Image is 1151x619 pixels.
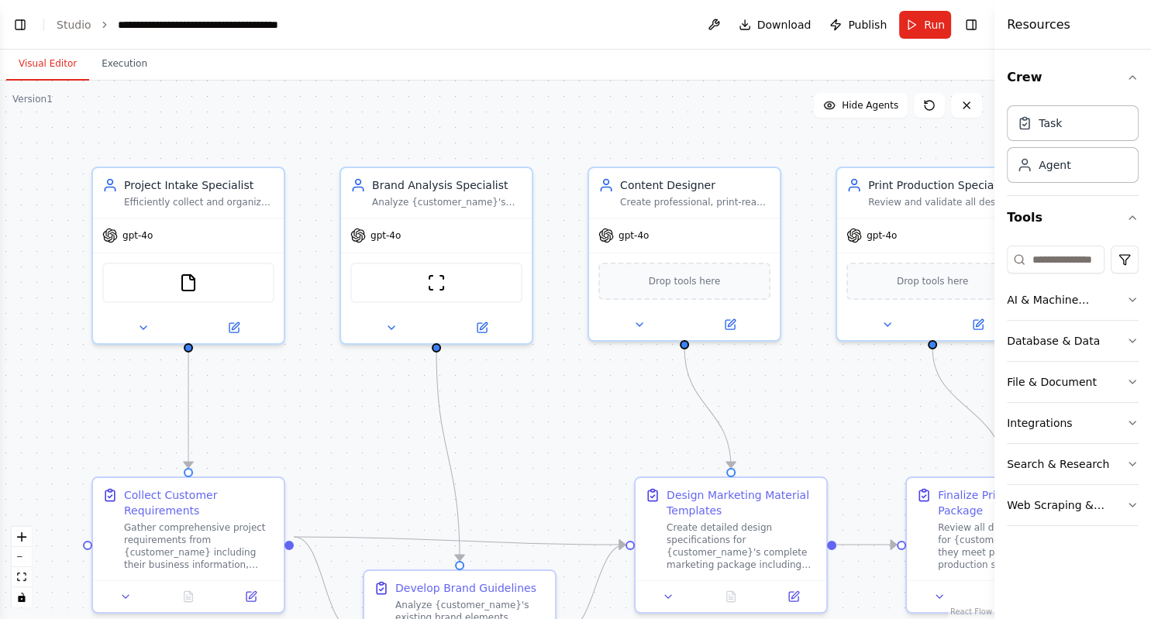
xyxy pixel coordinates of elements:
[57,17,292,33] nav: breadcrumb
[294,529,625,552] g: Edge from ae733fa7-e86e-4e25-a635-3b526bf8f3f4 to 5db172c7-b878-494c-8064-a8e7e4fa94ee
[767,587,820,606] button: Open in side panel
[12,527,32,547] button: zoom in
[1007,321,1139,361] button: Database & Data
[124,521,274,571] div: Gather comprehensive project requirements from {customer_name} including their business informati...
[1007,280,1139,320] button: AI & Machine Learning
[732,11,818,39] button: Download
[620,177,770,193] div: Content Designer
[181,351,196,467] g: Edge from 4b3935dd-9adc-4093-be7c-54ed57c44a61 to ae733fa7-e86e-4e25-a635-3b526bf8f3f4
[634,476,828,614] div: Design Marketing Material TemplatesCreate detailed design specifications for {customer_name}'s co...
[868,196,1018,208] div: Review and validate all design templates for {customer_name} to ensure they meet print production...
[698,587,764,606] button: No output available
[867,229,897,242] span: gpt-4o
[124,487,274,518] div: Collect Customer Requirements
[897,273,969,289] span: Drop tools here
[757,17,812,33] span: Download
[1007,403,1139,443] button: Integrations
[934,315,1022,334] button: Open in side panel
[91,167,285,345] div: Project Intake SpecialistEfficiently collect and organize all customer requirements, graphics, br...
[588,167,781,342] div: Content DesignerCreate professional, print-ready templates and design specifications for {custome...
[427,273,446,292] img: ScrapeWebsiteTool
[190,318,277,337] button: Open in side panel
[619,229,649,242] span: gpt-4o
[12,587,32,607] button: toggle interactivity
[1007,485,1139,525] button: Web Scraping & Browsing
[12,567,32,587] button: fit view
[950,607,992,616] a: React Flow attribution
[438,318,526,337] button: Open in side panel
[122,229,153,242] span: gpt-4o
[1007,196,1139,239] button: Tools
[91,476,285,614] div: Collect Customer RequirementsGather comprehensive project requirements from {customer_name} inclu...
[823,11,893,39] button: Publish
[1007,99,1139,195] div: Crew
[924,17,945,33] span: Run
[339,167,533,345] div: Brand Analysis SpecialistAnalyze {customer_name}'s existing brand elements, target market, and in...
[649,273,721,289] span: Drop tools here
[1007,374,1097,390] div: File & Document
[12,93,53,105] div: Version 1
[938,521,1088,571] div: Review all design specifications for {customer_name} to ensure they meet professional print produ...
[938,487,1088,518] div: Finalize Print Production Package
[836,537,896,552] g: Edge from 5db172c7-b878-494c-8064-a8e7e4fa94ee to 7df3a56b-c932-47df-a83f-26137206be1f
[1039,115,1062,131] div: Task
[960,14,982,36] button: Hide right sidebar
[156,587,222,606] button: No output available
[814,93,908,118] button: Hide Agents
[1007,239,1139,538] div: Tools
[620,196,770,208] div: Create professional, print-ready templates and design specifications for {customer_name}'s comple...
[667,487,817,518] div: Design Marketing Material Templates
[89,48,160,81] button: Execution
[224,587,277,606] button: Open in side panel
[868,177,1018,193] div: Print Production Specialist
[372,177,522,193] div: Brand Analysis Specialist
[842,99,898,112] span: Hide Agents
[905,476,1099,614] div: Finalize Print Production PackageReview all design specifications for {customer_name} to ensure t...
[1007,15,1070,34] h4: Resources
[848,17,887,33] span: Publish
[1007,444,1139,484] button: Search & Research
[1007,362,1139,402] button: File & Document
[124,196,274,208] div: Efficiently collect and organize all customer requirements, graphics, brand assets, and specifica...
[970,587,1036,606] button: No output available
[370,229,401,242] span: gpt-4o
[9,14,31,36] button: Show left sidebar
[1007,415,1072,431] div: Integrations
[124,177,274,193] div: Project Intake Specialist
[57,19,91,31] a: Studio
[899,11,951,39] button: Run
[925,348,1010,467] g: Edge from 56c2bd4d-b7a5-4527-9843-ac025062fb51 to 7df3a56b-c932-47df-a83f-26137206be1f
[1007,292,1126,308] div: AI & Machine Learning
[667,521,817,571] div: Create detailed design specifications for {customer_name}'s complete marketing package including ...
[12,547,32,567] button: zoom out
[686,315,774,334] button: Open in side panel
[1007,56,1139,99] button: Crew
[1007,497,1126,513] div: Web Scraping & Browsing
[1007,456,1109,472] div: Search & Research
[677,348,739,467] g: Edge from 01161a48-df0e-4471-9d3c-0a2d051a56d2 to 5db172c7-b878-494c-8064-a8e7e4fa94ee
[836,167,1029,342] div: Print Production SpecialistReview and validate all design templates for {customer_name} to ensure...
[1007,333,1100,349] div: Database & Data
[6,48,89,81] button: Visual Editor
[372,196,522,208] div: Analyze {customer_name}'s existing brand elements, target market, and industry positioning to cre...
[179,273,198,292] img: FileReadTool
[429,351,467,560] g: Edge from 9f880085-8fe5-4c1c-9d21-7cd1f6876b86 to 3dc20b91-9c78-433d-a90e-212c166f6995
[395,580,536,596] div: Develop Brand Guidelines
[1039,157,1070,173] div: Agent
[12,527,32,607] div: React Flow controls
